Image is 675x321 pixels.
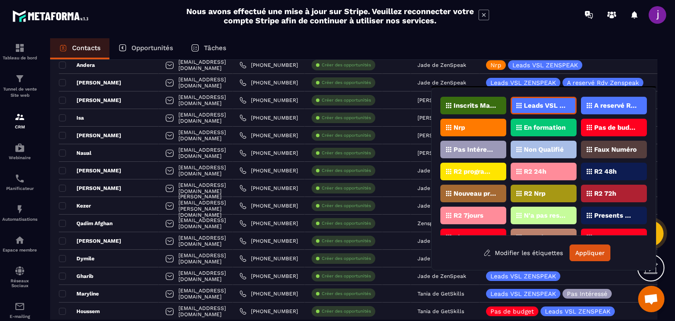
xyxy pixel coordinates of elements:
p: Presents Masterclass [594,212,637,219]
p: Pas Intéressé [567,291,607,297]
p: Tania de GetSkills [417,308,464,314]
p: Créer des opportunités [322,168,371,174]
p: Automatisations [2,217,37,222]
p: Créer des opportunités [322,220,371,226]
p: R2 7jours [454,212,483,219]
p: Tâches [204,44,226,52]
p: [PERSON_NAME] [59,167,121,174]
p: Nouveau prospect [454,190,496,197]
a: Tâches [182,38,235,59]
p: Tania de GetSkills [417,291,464,297]
p: Créer des opportunités [322,238,371,244]
p: [PERSON_NAME] [417,150,461,156]
p: Contacts [72,44,101,52]
p: A reservé Rdv Zenspeak [594,102,637,109]
p: Andera [59,62,95,69]
p: Leads VSL ZENSPEAK [512,62,578,68]
a: [PHONE_NUMBER] [240,237,298,244]
a: [PHONE_NUMBER] [240,185,298,192]
p: Créer des opportunités [322,291,371,297]
p: Gharib [59,273,94,280]
a: social-networksocial-networkRéseaux Sociaux [2,259,37,295]
p: Zenspeak Formations [417,220,472,226]
img: formation [15,43,25,53]
img: email [15,301,25,312]
a: [PHONE_NUMBER] [240,150,298,157]
a: automationsautomationsAutomatisations [2,197,37,228]
p: Pas de budget [594,124,637,131]
p: Pas Intéressé [454,146,496,153]
p: Kezer [59,202,91,209]
img: social-network [15,266,25,276]
p: Créer des opportunités [322,308,371,314]
p: A reservé Rdv Zenspeak [567,80,639,86]
a: [PHONE_NUMBER] [240,290,298,297]
p: Jade de ZenSpeak [417,203,466,209]
p: Planificateur [2,186,37,191]
img: automations [15,235,25,245]
a: [PHONE_NUMBER] [240,255,298,262]
p: [PERSON_NAME] [59,132,121,139]
p: Tableau de bord [2,55,37,60]
p: Webinaire [2,155,37,160]
img: automations [15,142,25,153]
p: Leads VSL ZENSPEAK [490,273,556,279]
p: Leads VSL ZENSPEAK [490,80,556,86]
p: Créer des opportunités [322,62,371,68]
p: [PERSON_NAME] [59,79,121,86]
p: Jade de ZenSpeak [417,238,466,244]
a: schedulerschedulerPlanificateur [2,167,37,197]
p: Qadim Afghan [59,220,112,227]
button: Appliquer [570,244,610,261]
p: Créer des opportunités [322,203,371,209]
a: [PHONE_NUMBER] [240,167,298,174]
p: Leads VSL ZENSPEAK [524,102,566,109]
p: Pas de budget [490,308,534,314]
a: [PHONE_NUMBER] [240,220,298,227]
p: En formation [524,124,566,131]
p: Jade de ZenSpeak [417,185,466,191]
a: [PHONE_NUMBER] [240,97,298,104]
p: Jade de ZenSpeak [417,62,466,68]
p: Jade de ZenSpeak [417,80,466,86]
p: Jade de ZenSpeak [417,273,466,279]
p: [PERSON_NAME] [417,115,461,121]
div: Ouvrir le chat [638,286,664,312]
p: Naual [59,150,91,157]
h2: Nous avons effectué une mise à jour sur Stripe. Veuillez reconnecter votre compte Stripe afin de ... [186,7,474,25]
img: scheduler [15,173,25,184]
p: Non Qualifié [524,146,564,153]
a: formationformationTableau de bord [2,36,37,67]
p: Créer des opportunités [322,132,371,139]
p: Isa [59,114,84,121]
img: logo [12,8,91,24]
img: formation [15,73,25,84]
p: Nrp [490,62,501,68]
p: RENDEZ-VOUS PROGRAMMé V1 (ZenSpeak à vie) [594,234,637,241]
a: [PHONE_NUMBER] [240,273,298,280]
a: formationformationTunnel de vente Site web [2,67,37,105]
p: Absents Masterclass [454,234,496,241]
p: R2 72h [594,190,616,197]
p: Leads VSL ZENSPEAK [490,291,556,297]
p: Créer des opportunités [322,115,371,121]
p: Opportunités [131,44,173,52]
p: Leads VSL ZENSPEAK [545,308,610,314]
a: formationformationCRM [2,105,37,136]
a: automationsautomationsWebinaire [2,136,37,167]
p: N'a pas reservé Rdv Zenspeak [524,212,566,219]
p: [PERSON_NAME] [417,132,461,139]
p: Créer des opportunités [322,185,371,191]
p: Espace membre [2,248,37,252]
p: Faux Numéro [594,146,637,153]
p: R2 48h [594,168,617,175]
p: Jade de ZenSpeak [417,255,466,262]
p: Tunnel de vente Site web [2,86,37,98]
a: [PHONE_NUMBER] [240,202,298,209]
p: Créer des opportunités [322,255,371,262]
p: Inscrits Masterclass [454,102,496,109]
p: Dymile [59,255,94,262]
p: Créer des opportunités [322,273,371,279]
a: [PHONE_NUMBER] [240,79,298,86]
p: CRM [2,124,37,129]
